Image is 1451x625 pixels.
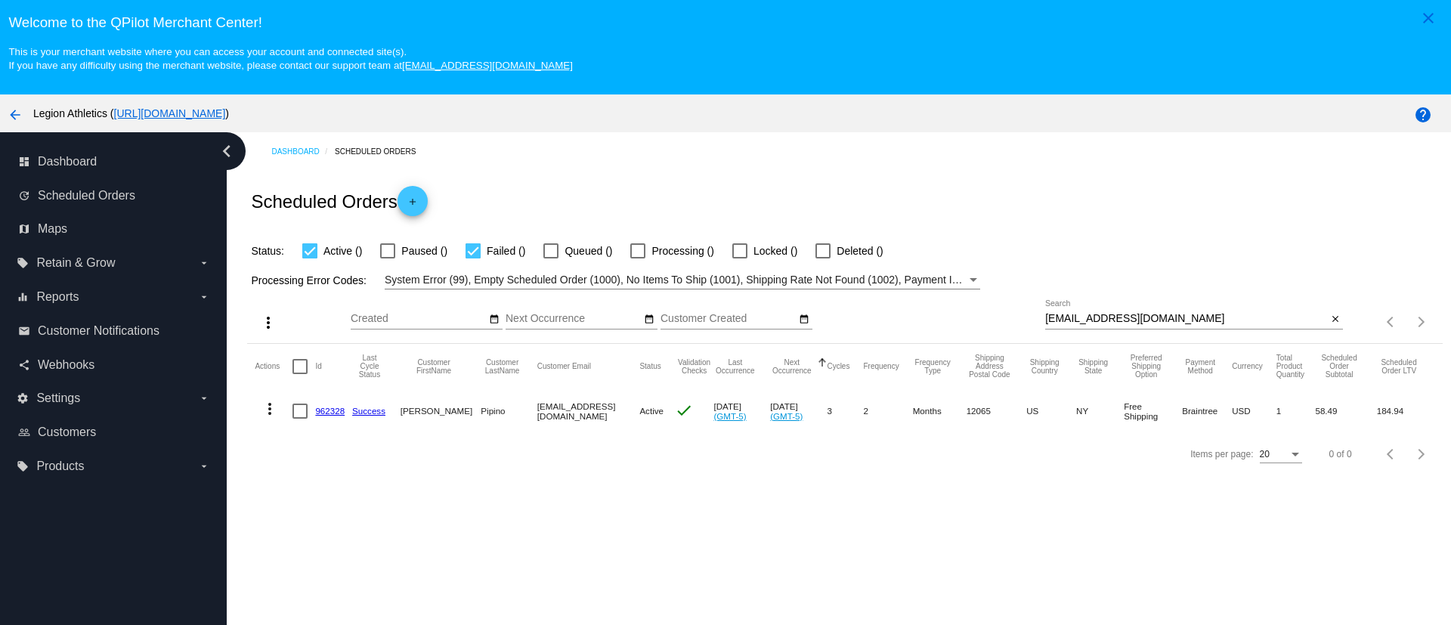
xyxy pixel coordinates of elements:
a: [URL][DOMAIN_NAME] [114,107,226,119]
i: chevron_left [215,139,239,163]
i: equalizer [17,291,29,303]
span: Failed () [487,242,525,260]
span: Deleted () [837,242,883,260]
mat-icon: close [1330,314,1341,326]
button: Previous page [1376,439,1406,469]
button: Change sorting for FrequencyType [913,358,953,375]
button: Previous page [1376,307,1406,337]
button: Next page [1406,439,1437,469]
mat-icon: help [1414,106,1432,124]
mat-cell: 12065 [967,389,1027,433]
button: Change sorting for CustomerFirstName [401,358,468,375]
mat-icon: close [1419,9,1437,27]
mat-cell: 1 [1276,389,1316,433]
span: Maps [38,222,67,236]
mat-icon: check [675,401,693,419]
mat-cell: [PERSON_NAME] [401,389,481,433]
span: Processing () [651,242,713,260]
a: (GMT-5) [713,411,746,421]
div: 0 of 0 [1329,449,1352,459]
mat-cell: US [1026,389,1076,433]
mat-select: Filter by Processing Error Codes [385,271,980,289]
i: local_offer [17,257,29,269]
span: Active [639,406,664,416]
button: Change sorting for Frequency [863,362,899,371]
mat-icon: add [404,196,422,215]
i: arrow_drop_down [198,291,210,303]
span: Status: [251,245,284,257]
span: Scheduled Orders [38,189,135,203]
mat-cell: [DATE] [770,389,827,433]
a: [EMAIL_ADDRESS][DOMAIN_NAME] [402,60,573,71]
span: Products [36,459,84,473]
mat-header-cell: Actions [255,344,292,389]
a: map Maps [18,217,210,241]
mat-cell: Braintree [1182,389,1232,433]
button: Change sorting for LifetimeValue [1377,358,1422,375]
a: Success [352,406,385,416]
button: Change sorting for Id [315,362,321,371]
mat-cell: NY [1076,389,1124,433]
button: Change sorting for PaymentMethod.Type [1182,358,1218,375]
a: people_outline Customers [18,420,210,444]
button: Change sorting for Subtotal [1315,354,1363,379]
button: Change sorting for PreferredShippingOption [1124,354,1168,379]
h3: Welcome to the QPilot Merchant Center! [8,14,1442,31]
input: Next Occurrence [506,313,642,325]
mat-cell: 58.49 [1315,389,1376,433]
mat-cell: 2 [863,389,912,433]
input: Customer Created [661,313,797,325]
a: email Customer Notifications [18,319,210,343]
span: Locked () [753,242,797,260]
mat-cell: 184.94 [1377,389,1435,433]
button: Clear [1327,311,1343,327]
i: people_outline [18,426,30,438]
button: Change sorting for Status [639,362,661,371]
span: Customer Notifications [38,324,159,338]
i: update [18,190,30,202]
mat-cell: Months [913,389,967,433]
i: share [18,359,30,371]
mat-cell: Pipino [481,389,537,433]
a: update Scheduled Orders [18,184,210,208]
a: share Webhooks [18,353,210,377]
span: Retain & Grow [36,256,115,270]
span: Settings [36,391,80,405]
span: Webhooks [38,358,94,372]
mat-cell: [DATE] [713,389,770,433]
i: settings [17,392,29,404]
button: Change sorting for ShippingState [1076,358,1110,375]
span: 20 [1260,449,1270,459]
span: Customers [38,425,96,439]
mat-icon: date_range [644,314,654,326]
button: Next page [1406,307,1437,337]
i: arrow_drop_down [198,257,210,269]
button: Change sorting for Cycles [827,362,849,371]
span: Reports [36,290,79,304]
i: email [18,325,30,337]
span: Dashboard [38,155,97,169]
span: Legion Athletics ( ) [33,107,229,119]
span: Processing Error Codes: [251,274,367,286]
mat-icon: date_range [489,314,500,326]
mat-icon: more_vert [261,400,279,418]
small: This is your merchant website where you can access your account and connected site(s). If you hav... [8,46,572,71]
mat-cell: [EMAIL_ADDRESS][DOMAIN_NAME] [537,389,640,433]
i: arrow_drop_down [198,460,210,472]
a: Scheduled Orders [335,140,429,163]
i: local_offer [17,460,29,472]
button: Change sorting for CurrencyIso [1232,362,1263,371]
a: (GMT-5) [770,411,803,421]
input: Search [1045,313,1327,325]
div: Items per page: [1190,449,1253,459]
button: Change sorting for LastOccurrenceUtc [713,358,756,375]
i: dashboard [18,156,30,168]
mat-cell: 3 [827,389,863,433]
h2: Scheduled Orders [251,186,427,216]
a: 962328 [315,406,345,416]
a: dashboard Dashboard [18,150,210,174]
mat-select: Items per page: [1260,450,1302,460]
mat-cell: Free Shipping [1124,389,1182,433]
button: Change sorting for LastProcessingCycleId [352,354,387,379]
span: Active () [323,242,362,260]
